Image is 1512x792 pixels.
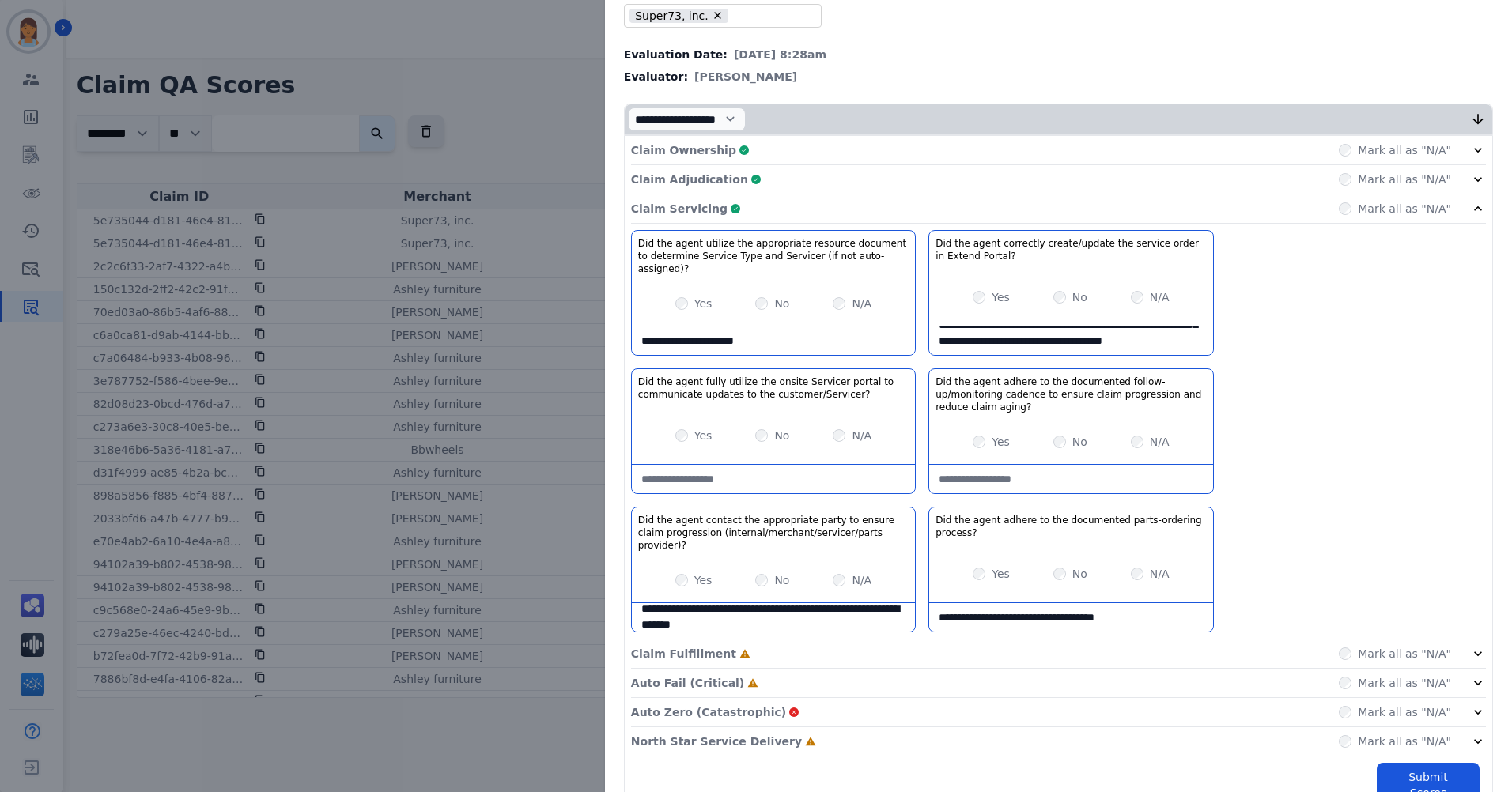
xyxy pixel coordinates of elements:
[624,69,1493,85] div: Evaluator:
[1358,675,1451,691] label: Mark all as "N/A"
[936,237,1206,262] h3: Did the agent correctly create/update the service order in Extend Portal?
[852,428,871,443] label: N/A
[631,675,744,691] p: Auto Fail (Critical)
[1358,704,1451,720] label: Mark all as "N/A"
[1150,289,1170,305] label: N/A
[638,514,909,552] h3: Did the agent contact the appropriate party to ensure claim progression (internal/merchant/servic...
[992,434,1010,450] label: Yes
[631,142,736,158] p: Claim Ownership
[694,572,713,588] label: Yes
[1358,201,1451,217] label: Mark all as "N/A"
[694,69,797,85] span: [PERSON_NAME]
[631,734,802,749] p: North Star Service Delivery
[1072,566,1087,582] label: No
[712,9,724,21] button: Remove Super73, inc.
[936,375,1206,413] h3: Did the agent adhere to the documented follow-up/monitoring cadence to ensure claim progression a...
[624,47,1493,62] div: Evaluation Date:
[629,9,728,24] li: Super73, inc.
[631,646,736,662] p: Claim Fulfillment
[936,514,1206,539] h3: Did the agent adhere to the documented parts-ordering process?
[631,704,786,720] p: Auto Zero (Catastrophic)
[1072,434,1087,450] label: No
[1358,734,1451,749] label: Mark all as "N/A"
[628,6,811,25] ul: selected options
[631,172,748,187] p: Claim Adjudication
[774,296,789,311] label: No
[638,237,909,275] h3: Did the agent utilize the appropriate resource document to determine Service Type and Servicer (i...
[774,572,789,588] label: No
[992,566,1010,582] label: Yes
[694,296,713,311] label: Yes
[631,201,728,217] p: Claim Servicing
[1358,646,1451,662] label: Mark all as "N/A"
[1150,434,1170,450] label: N/A
[734,47,826,62] span: [DATE] 8:28am
[694,428,713,443] label: Yes
[774,428,789,443] label: No
[1072,289,1087,305] label: No
[638,375,909,401] h3: Did the agent fully utilize the onsite Servicer portal to communicate updates to the customer/Ser...
[852,572,871,588] label: N/A
[1150,566,1170,582] label: N/A
[992,289,1010,305] label: Yes
[852,296,871,311] label: N/A
[1358,142,1451,158] label: Mark all as "N/A"
[1358,172,1451,187] label: Mark all as "N/A"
